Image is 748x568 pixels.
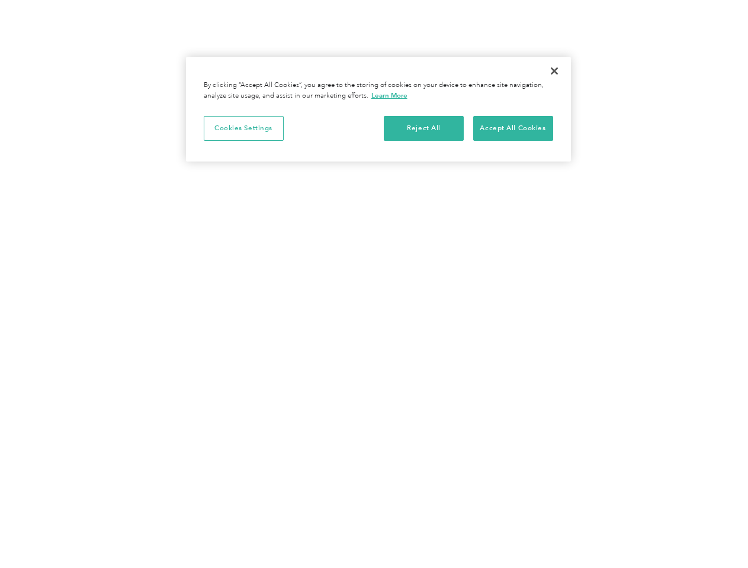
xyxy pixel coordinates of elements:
div: By clicking “Accept All Cookies”, you agree to the storing of cookies on your device to enhance s... [204,80,553,101]
button: Accept All Cookies [473,116,553,141]
a: More information about your privacy, opens in a new tab [371,91,407,99]
button: Close [541,58,567,84]
div: Cookie banner [186,57,571,162]
button: Cookies Settings [204,116,284,141]
div: Privacy [186,57,571,162]
button: Reject All [384,116,464,141]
